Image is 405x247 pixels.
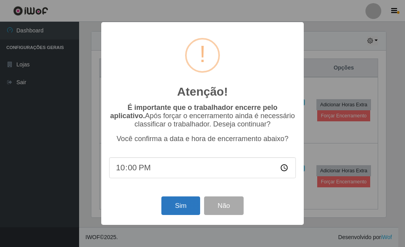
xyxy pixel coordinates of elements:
[109,135,296,143] p: Você confirma a data e hora de encerramento abaixo?
[109,104,296,128] p: Após forçar o encerramento ainda é necessário classificar o trabalhador. Deseja continuar?
[204,196,243,215] button: Não
[161,196,200,215] button: Sim
[110,104,277,120] b: É importante que o trabalhador encerre pelo aplicativo.
[177,85,228,99] h2: Atenção!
